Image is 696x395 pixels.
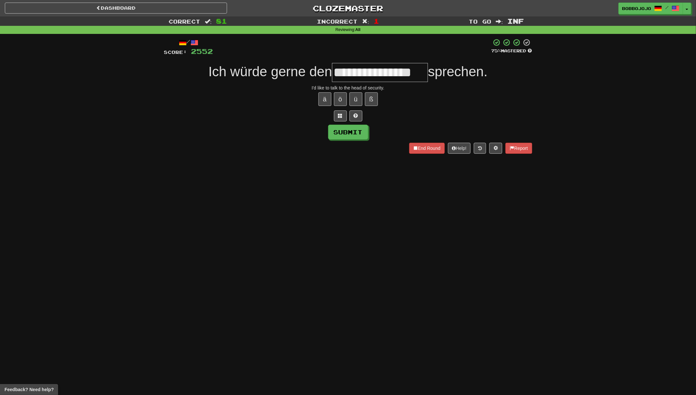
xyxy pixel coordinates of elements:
button: ä [318,92,331,106]
span: bobbojojo [622,5,651,11]
button: Help! [448,143,471,154]
span: Ich würde gerne den [208,64,332,79]
button: Round history (alt+y) [474,143,486,154]
span: Open feedback widget [5,386,54,393]
span: sprechen. [428,64,487,79]
span: : [496,19,503,24]
button: Report [505,143,532,154]
span: Correct [169,18,200,25]
span: 2552 [191,47,213,55]
span: To go [469,18,492,25]
div: I'd like to talk to the head of security. [164,85,532,91]
span: Inf [507,17,524,25]
a: bobbojojo / [618,3,683,14]
span: 81 [216,17,227,25]
span: 1 [374,17,379,25]
button: Switch sentence to multiple choice alt+p [334,110,347,121]
a: Dashboard [5,3,227,14]
a: Clozemaster [237,3,459,14]
span: 75 % [492,48,501,53]
button: Submit [328,125,368,140]
div: / [164,38,213,47]
button: End Round [409,143,445,154]
button: ö [334,92,347,106]
span: Score: [164,49,187,55]
strong: All [355,27,360,32]
div: Mastered [492,48,532,54]
button: Single letter hint - you only get 1 per sentence and score half the points! alt+h [349,110,362,121]
button: ü [349,92,362,106]
span: Incorrect [317,18,358,25]
span: : [362,19,369,24]
span: / [665,5,669,10]
span: : [205,19,212,24]
button: ß [365,92,378,106]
